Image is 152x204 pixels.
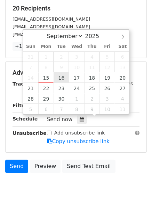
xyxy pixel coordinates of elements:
[69,62,84,72] span: September 10, 2025
[13,81,36,87] strong: Tracking
[47,138,110,145] a: Copy unsubscribe link
[54,62,69,72] span: September 9, 2025
[23,104,39,114] span: October 5, 2025
[30,160,61,173] a: Preview
[99,62,115,72] span: September 12, 2025
[54,104,69,114] span: October 7, 2025
[38,83,54,93] span: September 22, 2025
[13,130,47,136] strong: Unsubscribe
[54,51,69,62] span: September 2, 2025
[13,24,90,29] small: [EMAIL_ADDRESS][DOMAIN_NAME]
[13,116,38,122] strong: Schedule
[115,72,130,83] span: September 20, 2025
[83,33,108,39] input: Year
[115,44,130,49] span: Sat
[69,93,84,104] span: October 1, 2025
[38,104,54,114] span: October 6, 2025
[47,116,73,123] span: Send now
[23,72,39,83] span: September 14, 2025
[54,72,69,83] span: September 16, 2025
[13,69,139,76] h5: Advanced
[99,51,115,62] span: September 5, 2025
[23,83,39,93] span: September 21, 2025
[13,32,90,37] small: [EMAIL_ADDRESS][DOMAIN_NAME]
[23,44,39,49] span: Sun
[38,72,54,83] span: September 15, 2025
[69,44,84,49] span: Wed
[69,51,84,62] span: September 3, 2025
[115,93,130,104] span: October 4, 2025
[23,62,39,72] span: September 7, 2025
[23,93,39,104] span: September 28, 2025
[54,83,69,93] span: September 23, 2025
[99,93,115,104] span: October 3, 2025
[38,44,54,49] span: Mon
[54,44,69,49] span: Tue
[69,72,84,83] span: September 17, 2025
[54,129,105,137] label: Add unsubscribe link
[13,5,139,12] h5: 20 Recipients
[13,16,90,22] small: [EMAIL_ADDRESS][DOMAIN_NAME]
[38,62,54,72] span: September 8, 2025
[99,44,115,49] span: Fri
[5,160,28,173] a: Send
[99,72,115,83] span: September 19, 2025
[115,51,130,62] span: September 6, 2025
[84,51,99,62] span: September 4, 2025
[115,83,130,93] span: September 27, 2025
[38,93,54,104] span: September 29, 2025
[38,51,54,62] span: September 1, 2025
[84,44,99,49] span: Thu
[115,62,130,72] span: September 13, 2025
[99,104,115,114] span: October 10, 2025
[99,83,115,93] span: September 26, 2025
[84,83,99,93] span: September 25, 2025
[115,104,130,114] span: October 11, 2025
[23,51,39,62] span: August 31, 2025
[62,160,115,173] a: Send Test Email
[13,42,42,51] a: +17 more
[84,72,99,83] span: September 18, 2025
[69,83,84,93] span: September 24, 2025
[117,170,152,204] iframe: Chat Widget
[69,104,84,114] span: October 8, 2025
[13,103,30,108] strong: Filters
[54,93,69,104] span: September 30, 2025
[84,104,99,114] span: October 9, 2025
[84,93,99,104] span: October 2, 2025
[84,62,99,72] span: September 11, 2025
